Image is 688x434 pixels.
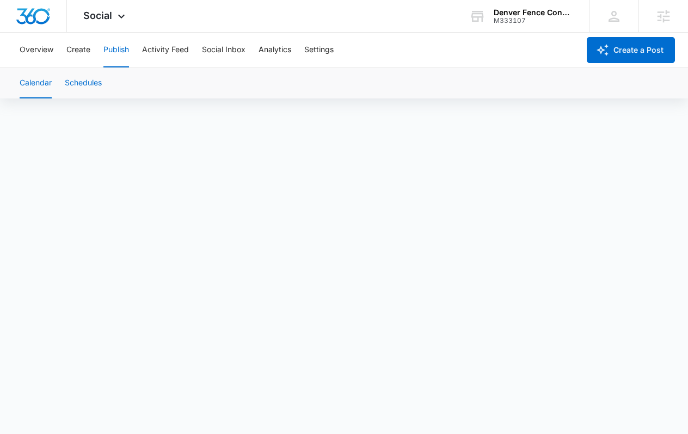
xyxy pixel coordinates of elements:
span: Social [83,10,112,21]
button: Social Inbox [202,33,245,67]
button: Analytics [259,33,291,67]
button: Publish [103,33,129,67]
div: account id [494,17,573,24]
button: Activity Feed [142,33,189,67]
button: Calendar [20,68,52,98]
button: Create [66,33,90,67]
button: Overview [20,33,53,67]
button: Create a Post [587,37,675,63]
button: Schedules [65,68,102,98]
button: Settings [304,33,334,67]
div: account name [494,8,573,17]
